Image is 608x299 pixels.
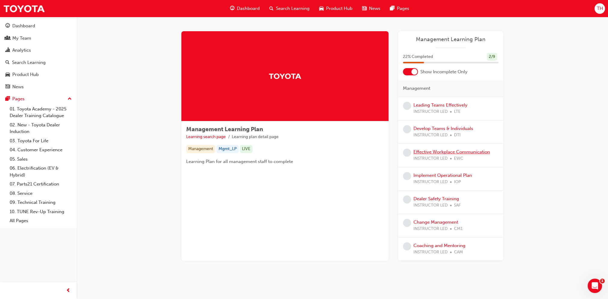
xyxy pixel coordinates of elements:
span: INSTRUCTOR LED [413,108,448,115]
span: prev-icon [66,287,71,294]
span: learningRecordVerb_NONE-icon [403,149,411,157]
a: Dashboard [2,20,74,32]
div: Mgmt_LP [216,145,239,153]
button: TH [594,3,605,14]
a: car-iconProduct Hub [314,2,357,15]
span: search-icon [269,5,274,12]
span: DTI [454,132,461,139]
a: Search Learning [2,57,74,68]
div: Product Hub [12,71,39,78]
span: INSTRUCTOR LED [413,179,448,186]
iframe: Intercom live chat [588,279,602,293]
a: 01. Toyota Academy - 2025 Dealer Training Catalogue [7,104,74,120]
a: 06. Electrification (EV & Hybrid) [7,164,74,180]
a: 08. Service [7,189,74,198]
span: 1 [600,279,605,283]
div: News [12,83,24,90]
span: car-icon [5,72,10,77]
div: My Team [12,35,31,42]
span: INSTRUCTOR LED [413,202,448,209]
span: up-icon [68,95,72,103]
a: search-iconSearch Learning [265,2,314,15]
a: 10. TUNE Rev-Up Training [7,207,74,216]
a: 05. Sales [7,155,74,164]
span: Pages [397,5,409,12]
span: SAF [454,202,461,209]
a: All Pages [7,216,74,225]
span: learningRecordVerb_NONE-icon [403,242,411,250]
span: guage-icon [5,23,10,29]
a: Coaching and Mentoring [413,243,465,248]
span: learningRecordVerb_NONE-icon [403,195,411,204]
span: News [369,5,380,12]
span: guage-icon [230,5,234,12]
a: 04. Customer Experience [7,145,74,155]
a: Analytics [2,45,74,56]
span: learningRecordVerb_NONE-icon [403,125,411,133]
span: chart-icon [5,48,10,53]
a: guage-iconDashboard [225,2,265,15]
span: INSTRUCTOR LED [413,155,448,162]
span: Management [403,85,430,92]
a: 02. New - Toyota Dealer Induction [7,120,74,136]
li: Learning plan detail page [232,134,279,140]
span: pages-icon [390,5,395,12]
span: learningRecordVerb_NONE-icon [403,102,411,110]
a: Dealer Safety Training [413,196,459,201]
div: Dashboard [12,23,35,29]
span: Product Hub [326,5,352,12]
span: news-icon [362,5,367,12]
span: news-icon [5,84,10,90]
span: car-icon [319,5,324,12]
span: LTE [454,108,461,115]
a: Implement Operational Plan [413,173,472,178]
span: INSTRUCTOR LED [413,249,448,256]
span: people-icon [5,36,10,41]
a: news-iconNews [357,2,385,15]
span: Search Learning [276,5,310,12]
div: Search Learning [12,59,46,66]
span: IOP [454,179,461,186]
span: pages-icon [5,96,10,102]
span: Management Learning Plan [186,126,263,133]
a: pages-iconPages [385,2,414,15]
button: Pages [2,93,74,104]
span: CM1 [454,225,463,232]
span: Learning Plan for all management staff to complete [186,159,293,164]
span: CAM [454,249,463,256]
div: Pages [12,95,25,102]
div: LIVE [240,145,253,153]
span: search-icon [5,60,10,65]
a: 03. Toyota For Life [7,136,74,146]
a: Learning search page [186,134,226,139]
span: INSTRUCTOR LED [413,132,448,139]
a: Management Learning Plan [403,36,498,43]
button: DashboardMy TeamAnalyticsSearch LearningProduct HubNews [2,19,74,93]
span: TH [597,5,603,12]
div: Analytics [12,47,31,54]
a: Effective Workplace Communication [413,149,490,155]
a: My Team [2,33,74,44]
span: Show Incomplete Only [420,68,467,75]
img: Trak [3,2,45,15]
span: EWC [454,155,463,162]
div: Management [186,145,215,153]
span: INSTRUCTOR LED [413,225,448,232]
img: Trak [268,71,301,81]
span: learningRecordVerb_NONE-icon [403,172,411,180]
a: 09. Technical Training [7,198,74,207]
span: 22 % Completed [403,53,433,60]
span: learningRecordVerb_NONE-icon [403,219,411,227]
a: News [2,81,74,92]
a: Develop Teams & Individuals [413,126,473,131]
a: 07. Parts21 Certification [7,180,74,189]
a: Leading Teams Effectively [413,102,467,108]
a: Product Hub [2,69,74,80]
span: Dashboard [237,5,260,12]
a: Change Management [413,219,458,225]
div: 2 / 9 [487,53,497,61]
